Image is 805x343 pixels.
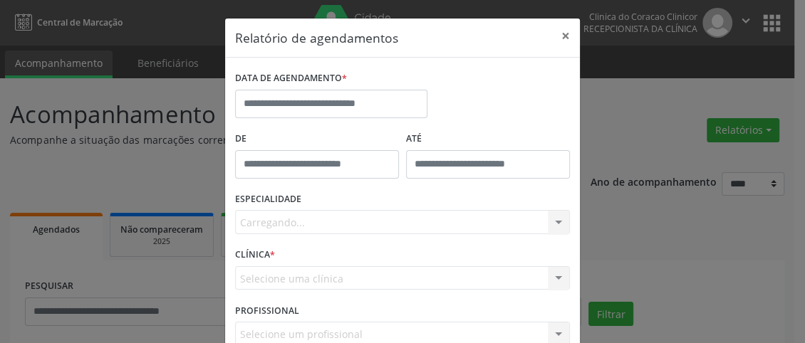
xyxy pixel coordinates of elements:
[235,68,347,90] label: DATA DE AGENDAMENTO
[235,128,399,150] label: De
[235,244,275,266] label: CLÍNICA
[235,28,398,47] h5: Relatório de agendamentos
[406,128,570,150] label: ATÉ
[235,300,299,322] label: PROFISSIONAL
[551,19,580,53] button: Close
[235,189,301,211] label: ESPECIALIDADE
